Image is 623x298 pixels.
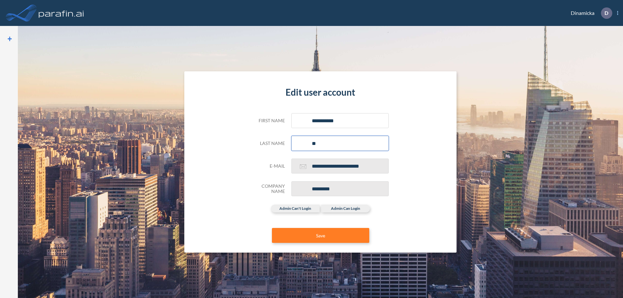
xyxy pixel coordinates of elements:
[321,205,370,212] label: admin can login
[272,228,369,243] button: Save
[252,118,285,124] h5: First name
[252,184,285,195] h5: Company Name
[561,7,618,19] div: Dinamicka
[252,163,285,169] h5: E-mail
[605,10,608,16] p: D
[37,6,85,19] img: logo
[271,205,320,212] label: admin can't login
[252,141,285,146] h5: Last name
[252,87,389,98] h4: Edit user account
